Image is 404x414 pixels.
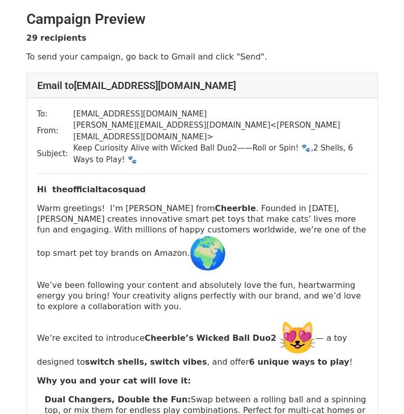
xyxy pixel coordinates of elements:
iframe: Chat Widget [353,365,404,414]
strong: Dual Changers, Double the Fun: [45,395,191,404]
td: To: [37,108,73,120]
p: Warm greetings! I’m [PERSON_NAME] from . Founded in [DATE], [PERSON_NAME] creates innovative smar... [37,203,367,272]
td: [PERSON_NAME][EMAIL_ADDRESS][DOMAIN_NAME] < [PERSON_NAME][EMAIL_ADDRESS][DOMAIN_NAME] > [73,120,367,142]
p: We’ve been following your content and absolutely love the fun, heartwarming energy you bring! You... [37,280,367,312]
td: From: [37,120,73,142]
strong: Cheerble [215,203,256,213]
p: We’re excited to introduce — a toy designed to , and offer ! [37,320,367,367]
strong: Cheerble’s Wicked Ball Duo2 [145,333,277,343]
strong: 6 unique ways to play [249,357,349,367]
b: Hi theofficialtacosquad [37,185,146,194]
h2: Campaign Preview [26,11,378,28]
td: Keep Curiosity Alive with Wicked Ball Duo2——Roll or Spin! 🐾,2 Shells, 6 Ways to Play! 🐾 [73,142,367,165]
h4: Email to [EMAIL_ADDRESS][DOMAIN_NAME] [37,79,367,92]
strong: switch shells, switch vibes [85,357,207,367]
img: 😻 [279,320,316,357]
td: Subject: [37,142,73,165]
strong: 29 recipients [26,33,87,43]
strong: Why you and your cat will love it: [37,376,191,386]
td: [EMAIL_ADDRESS][DOMAIN_NAME] [73,108,367,120]
img: 🌍 [190,235,226,272]
p: To send your campaign, go back to Gmail and click "Send". [26,51,378,62]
